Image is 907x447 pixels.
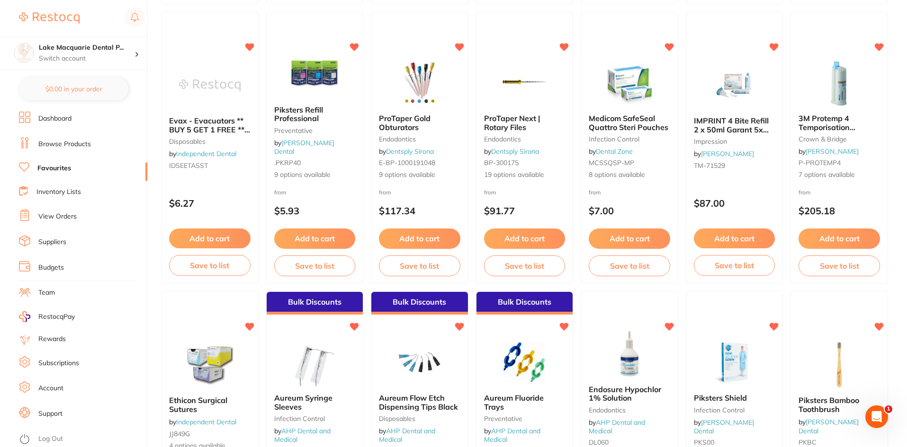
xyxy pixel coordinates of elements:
img: Evax - Evacuators ** BUY 5 GET 1 FREE ** - Assorted [179,61,241,109]
small: Infection Control [589,135,670,143]
span: by [589,418,645,435]
a: Rewards [38,334,66,344]
b: Endosure Hypochlor 1% Solution [589,385,670,403]
p: $91.77 [484,205,566,216]
p: $5.93 [274,205,356,216]
span: by [694,418,754,435]
a: [PERSON_NAME] Dental [799,418,859,435]
button: Add to cart [589,228,670,248]
small: crown & bridge [799,135,880,143]
a: Budgets [38,263,64,272]
button: Save to list [169,255,251,276]
small: preventative [484,415,566,422]
img: Aureum Fluoride Trays [494,339,555,386]
a: AHP Dental and Medical [274,427,331,444]
div: Bulk Discounts [267,292,363,315]
b: ProTaper Gold Obturators [379,114,460,131]
b: Piksters Shield [694,394,775,402]
p: $87.00 [694,198,775,209]
img: ProTaper Gold Obturators [389,59,450,106]
img: Aureum Syringe Sleeves [284,339,345,386]
span: by [274,139,334,156]
span: 9 options available [379,170,460,180]
span: RestocqPay [38,312,75,322]
a: Subscriptions [38,359,79,368]
span: 19 options available [484,170,566,180]
button: $0.00 in your order [19,78,128,100]
iframe: Intercom live chat [865,405,888,428]
span: IMPRINT 4 Bite Refill 2 x 50ml Garant 5x Mix Tips 5x IO Tips [694,116,769,143]
b: Piksters Bamboo Toothbrush [799,396,880,413]
small: disposables [379,415,460,422]
small: disposables [169,138,251,145]
span: by [379,427,435,444]
button: Save to list [379,255,460,276]
button: Save to list [694,255,775,276]
button: Save to list [799,255,880,276]
a: Account [38,384,63,393]
span: DL060 [589,438,609,447]
span: BP-300175 [484,158,519,167]
span: MCSSQSP-MP [589,158,634,167]
small: preventative [274,127,356,134]
button: Add to cart [694,228,775,248]
span: by [694,149,754,158]
span: ProTaper Gold Obturators [379,114,431,131]
img: Ethicon Surgical Sutures [179,341,241,388]
button: Save to list [274,255,356,276]
span: 7 options available [799,170,880,180]
span: by [799,418,859,435]
p: $205.18 [799,205,880,216]
span: Piksters Bamboo Toothbrush [799,395,859,413]
div: Bulk Discounts [476,292,573,315]
a: View Orders [38,212,77,221]
a: Favourites [37,164,71,173]
span: Medicom SafeSeal Quattro Steri Pouches [589,114,668,131]
img: RestocqPay [19,311,30,322]
a: Inventory Lists [36,187,81,197]
b: Evax - Evacuators ** BUY 5 GET 1 FREE ** - Assorted [169,116,251,134]
a: [PERSON_NAME] Dental [274,139,334,156]
span: by [379,147,434,156]
span: from [379,189,391,196]
span: from [799,189,811,196]
span: .PKRP40 [274,158,301,167]
small: impression [694,138,775,145]
span: E-BP-1000191048 [379,158,435,167]
h4: Lake Macquarie Dental Practice [39,43,135,53]
span: Aureum Syringe Sleeves [274,393,332,411]
button: Add to cart [799,228,880,248]
button: Add to cart [274,228,356,248]
p: $117.34 [379,205,460,216]
a: AHP Dental and Medical [484,427,540,444]
span: PKBC [799,438,817,447]
img: Medicom SafeSeal Quattro Steri Pouches [599,59,660,106]
a: Restocq Logo [19,7,80,29]
span: by [484,147,539,156]
a: Dentsply Sirona [491,147,539,156]
span: by [169,149,236,158]
span: from [274,189,287,196]
a: RestocqPay [19,311,75,322]
span: Endosure Hypochlor 1% Solution [589,385,661,403]
img: ProTaper Next | Rotary Files [494,59,555,106]
a: Log Out [38,434,63,444]
span: 8 options available [589,170,670,180]
span: by [484,427,540,444]
p: $6.27 [169,198,251,209]
small: endodontics [484,135,566,143]
button: Add to cart [169,228,251,248]
a: [PERSON_NAME] [806,147,859,156]
span: Ethicon Surgical Sutures [169,395,227,413]
a: [PERSON_NAME] Dental [694,418,754,435]
a: AHP Dental and Medical [379,427,435,444]
a: Dentsply Sirona [386,147,434,156]
b: ProTaper Next | Rotary Files [484,114,566,131]
span: by [274,427,331,444]
span: by [589,147,633,156]
b: Medicom SafeSeal Quattro Steri Pouches [589,114,670,131]
img: Piksters Refill Professional [284,51,345,98]
span: ProTaper Next | Rotary Files [484,114,540,131]
b: Aureum Flow Etch Dispensing Tips Black [379,394,460,411]
span: IDSEETASST [169,161,208,170]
